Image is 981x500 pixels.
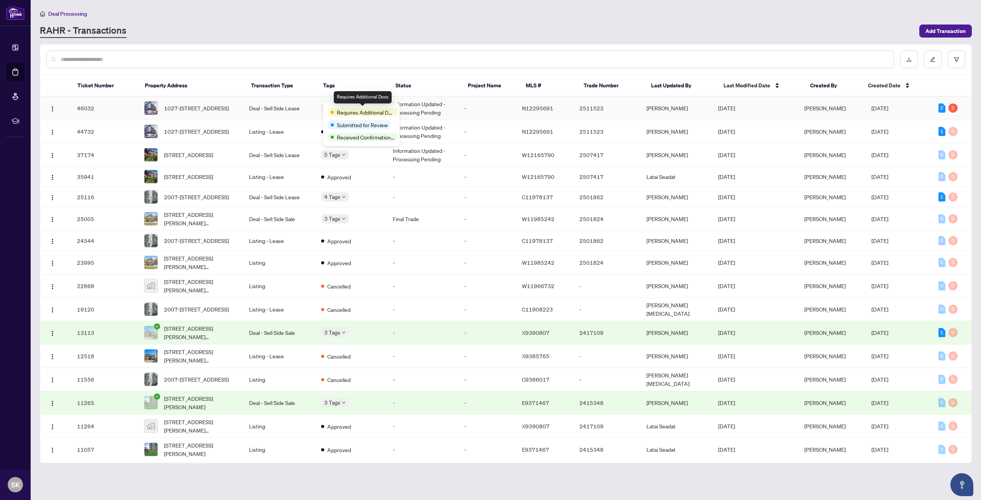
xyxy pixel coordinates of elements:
button: filter [948,51,965,68]
div: 0 [938,172,945,181]
img: Logo [49,354,56,360]
td: [PERSON_NAME] [640,120,712,143]
td: Listing - Lease [243,298,315,321]
span: [DATE] [871,193,888,200]
span: [PERSON_NAME] [804,376,846,383]
td: [PERSON_NAME][MEDICAL_DATA] [640,368,712,391]
th: Tags [317,75,389,97]
span: [DATE] [871,446,888,453]
img: Logo [49,106,56,112]
th: Created Date [862,75,929,97]
span: [DATE] [718,237,735,244]
td: 2417109 [573,415,640,438]
div: 0 [938,236,945,245]
td: 2501862 [573,231,640,251]
td: [PERSON_NAME] [640,207,712,231]
span: [PERSON_NAME] [804,215,846,222]
span: C11978137 [522,193,553,200]
span: [DATE] [871,306,888,313]
span: Approved [327,237,351,245]
span: [DATE] [871,399,888,406]
button: Logo [46,256,59,269]
span: 2007-[STREET_ADDRESS] [164,305,229,313]
td: Deal - Sell Side Lease [243,187,315,207]
span: [DATE] [718,352,735,359]
span: E9371467 [522,399,549,406]
td: Latai Seadat [640,415,712,438]
button: Add Transaction [919,25,972,38]
button: Logo [46,303,59,315]
span: [PERSON_NAME] [804,329,846,336]
td: - [573,298,640,321]
img: thumbnail-img [144,190,157,203]
span: 3 Tags [324,398,340,407]
span: [DATE] [718,329,735,336]
td: 11264 [71,415,138,438]
td: Listing - Lease [243,167,315,187]
td: 35941 [71,167,138,187]
div: 0 [938,150,945,159]
td: - [458,321,516,344]
div: 0 [948,258,958,267]
span: W12165790 [522,151,554,158]
td: 2501862 [573,187,640,207]
td: - [387,321,458,344]
span: Approved [327,173,351,181]
span: [DATE] [718,423,735,430]
span: [DATE] [718,215,735,222]
td: - [458,207,516,231]
img: thumbnail-img [144,212,157,225]
span: 1027-[STREET_ADDRESS] [164,104,229,112]
td: 25116 [71,187,138,207]
span: 2007-[STREET_ADDRESS] [164,375,229,384]
span: [PERSON_NAME] [804,423,846,430]
img: thumbnail-img [144,279,157,292]
td: - [573,274,640,298]
span: [PERSON_NAME] [804,446,846,453]
span: [DATE] [871,215,888,222]
td: 44732 [71,120,138,143]
span: [STREET_ADDRESS] [164,172,213,181]
button: Logo [46,149,59,161]
span: [PERSON_NAME] [804,193,846,200]
span: N12295691 [522,105,553,111]
img: thumbnail-img [144,102,157,115]
img: thumbnail-img [144,420,157,433]
div: 1 [938,127,945,136]
td: Listing [243,368,315,391]
span: [STREET_ADDRESS][PERSON_NAME][PERSON_NAME][PERSON_NAME] [164,348,237,364]
div: 0 [938,214,945,223]
button: download [900,51,918,68]
span: Last Modified Date [723,81,770,90]
span: 2007-[STREET_ADDRESS] [164,236,229,245]
td: 12518 [71,344,138,368]
td: [PERSON_NAME] [640,143,712,167]
td: Listing [243,274,315,298]
div: 0 [948,351,958,361]
td: Information Updated - Processing Pending [387,120,458,143]
td: - [458,368,516,391]
img: Logo [49,260,56,266]
td: [PERSON_NAME][MEDICAL_DATA] [640,298,712,321]
div: 0 [948,305,958,314]
td: 2501824 [573,251,640,274]
span: [DATE] [871,352,888,359]
span: [DATE] [871,151,888,158]
span: [DATE] [718,446,735,453]
span: [DATE] [718,306,735,313]
div: 0 [948,445,958,454]
span: Received Confirmation of Closing [337,133,394,141]
td: - [387,415,458,438]
span: Created Date [868,81,901,90]
span: W12165790 [522,173,554,180]
td: - [458,143,516,167]
div: 0 [948,328,958,337]
td: [PERSON_NAME] [640,231,712,251]
div: 0 [948,127,958,136]
div: Requires Additional Docs [334,91,392,103]
td: [PERSON_NAME] [640,251,712,274]
img: Logo [49,216,56,223]
td: 19120 [71,298,138,321]
td: 24544 [71,231,138,251]
span: X9385765 [522,352,550,359]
